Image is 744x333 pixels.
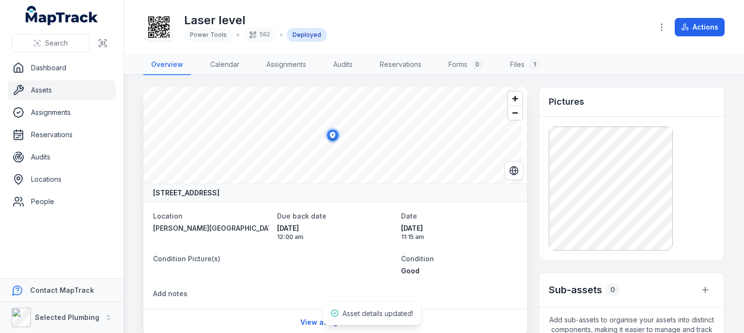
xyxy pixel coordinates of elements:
[153,212,183,220] span: Location
[294,313,377,332] a: View assignment
[471,59,483,70] div: 0
[26,6,98,25] a: MapTrack
[401,212,417,220] span: Date
[259,55,314,75] a: Assignments
[502,55,548,75] a: Files1
[277,233,393,241] span: 12:00 am
[606,283,620,297] div: 0
[528,59,540,70] div: 1
[8,103,116,122] a: Assignments
[277,223,393,241] time: 9/30/2025, 12:00:00 AM
[12,34,90,52] button: Search
[153,188,219,198] strong: [STREET_ADDRESS]
[277,212,326,220] span: Due back date
[45,38,68,48] span: Search
[35,313,99,321] strong: Selected Plumbing
[153,223,269,233] a: [PERSON_NAME][GEOGRAPHIC_DATA]
[508,106,522,120] button: Zoom out
[401,267,419,275] span: Good
[143,87,522,184] canvas: Map
[549,283,602,297] h2: Sub-assets
[153,224,279,232] span: [PERSON_NAME][GEOGRAPHIC_DATA]
[8,170,116,189] a: Locations
[8,80,116,100] a: Assets
[153,254,220,263] span: Condition Picture(s)
[401,223,517,233] span: [DATE]
[8,147,116,167] a: Audits
[190,31,227,38] span: Power Tools
[184,13,327,28] h1: Laser level
[8,125,116,144] a: Reservations
[30,286,94,294] strong: Contact MapTrack
[401,233,517,241] span: 11:15 am
[372,55,429,75] a: Reservations
[153,289,187,298] span: Add notes
[401,254,434,263] span: Condition
[325,55,360,75] a: Audits
[441,55,491,75] a: Forms0
[277,223,393,233] span: [DATE]
[8,192,116,211] a: People
[143,55,191,75] a: Overview
[508,92,522,106] button: Zoom in
[401,223,517,241] time: 8/29/2025, 11:15:58 AM
[342,309,413,317] span: Asset details updated!
[505,161,523,180] button: Switch to Satellite View
[243,28,276,42] div: 502
[287,28,327,42] div: Deployed
[202,55,247,75] a: Calendar
[8,58,116,78] a: Dashboard
[675,18,725,36] button: Actions
[549,95,584,109] h3: Pictures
